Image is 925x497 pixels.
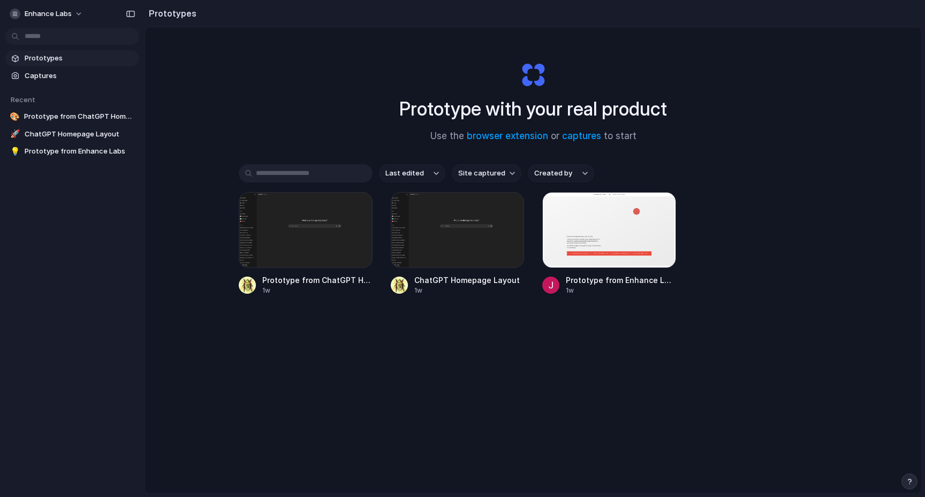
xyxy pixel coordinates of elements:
a: Prototypes [5,50,139,66]
h2: Prototypes [145,7,196,20]
button: Enhance Labs [5,5,88,22]
span: Prototypes [25,53,135,64]
div: 💡 [10,146,20,157]
a: Prototype from ChatGPT HomepagePrototype from ChatGPT Homepage1w [239,192,373,295]
span: Prototype from ChatGPT Homepage [262,274,373,286]
a: 🚀ChatGPT Homepage Layout [5,126,139,142]
span: ChatGPT Homepage Layout [25,129,135,140]
span: Site captured [458,168,505,179]
span: Prototype from ChatGPT Homepage [24,111,135,122]
a: 💡Prototype from Enhance Labs [5,143,139,159]
div: 1w [414,286,525,295]
div: 1w [262,286,373,295]
button: Last edited [379,164,445,182]
a: ChatGPT Homepage LayoutChatGPT Homepage Layout1w [391,192,525,295]
span: Prototype from Enhance Labs [566,274,676,286]
button: Created by [528,164,594,182]
button: Site captured [452,164,521,182]
div: 1w [566,286,676,295]
span: Enhance Labs [25,9,72,19]
span: Use the or to start [430,129,636,143]
span: Last edited [385,168,424,179]
span: Created by [534,168,572,179]
a: Captures [5,68,139,84]
div: 🎨 [10,111,20,122]
span: Captures [25,71,135,81]
div: 🚀 [10,129,20,140]
a: Prototype from Enhance LabsPrototype from Enhance Labs1w [542,192,676,295]
a: captures [562,131,601,141]
h1: Prototype with your real product [399,95,667,123]
span: Prototype from Enhance Labs [25,146,135,157]
span: ChatGPT Homepage Layout [414,274,525,286]
span: Recent [11,95,35,104]
a: 🎨Prototype from ChatGPT Homepage [5,109,139,125]
a: browser extension [467,131,548,141]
